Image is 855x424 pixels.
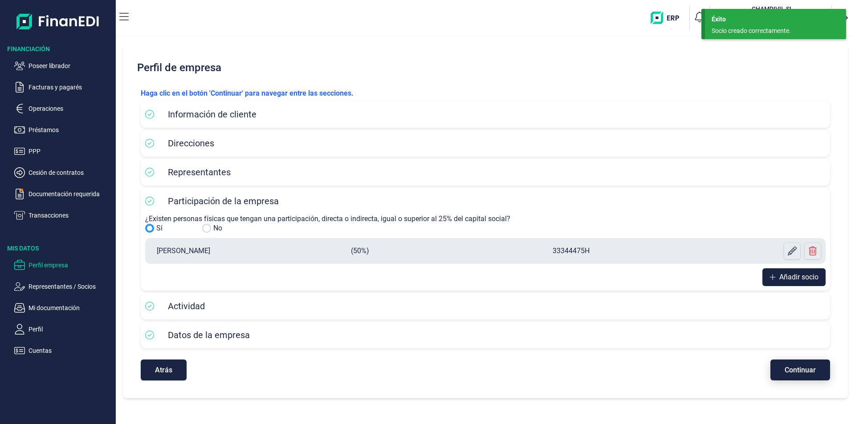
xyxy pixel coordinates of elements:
[28,303,112,313] p: Mi documentación
[14,210,112,221] button: Transacciones
[168,109,256,120] span: Información de cliente
[14,61,112,71] button: Poseer librador
[14,345,112,356] button: Cuentas
[28,146,112,157] p: PPP
[28,61,112,71] p: Poseer librador
[28,345,112,356] p: Cuentas
[14,146,112,157] button: PPP
[762,268,826,286] button: Añadir socio
[28,103,112,114] p: Operaciones
[14,303,112,313] button: Mi documentación
[28,281,112,292] p: Representantes / Socios
[28,167,112,178] p: Cesión de contratos
[14,260,112,271] button: Perfil empresa
[14,82,112,93] button: Facturas y pagarés
[16,7,100,36] img: Logo de aplicación
[14,189,112,199] button: Documentación requerida
[731,4,814,13] h3: CHAMPIVIL SL
[168,196,279,206] span: Participación de la empresa
[155,367,172,373] span: Atrás
[168,167,231,178] span: Representantes
[351,246,552,256] p: (50%)
[14,103,112,114] button: Operaciones
[156,223,163,234] label: Sí
[779,272,818,283] span: Añadir socio
[150,246,351,256] p: [PERSON_NAME]
[770,359,830,380] button: Continuar
[141,359,187,380] button: Atrás
[28,82,112,93] p: Facturas y pagarés
[28,210,112,221] p: Transacciones
[14,167,112,178] button: Cesión de contratos
[553,246,754,256] p: 33344475H
[14,125,112,135] button: Préstamos
[785,367,816,373] span: Continuar
[14,324,112,335] button: Perfil
[213,223,222,234] label: No
[134,54,837,81] h2: Perfil de empresa
[14,281,112,292] button: Representantes / Socios
[712,15,839,24] div: Éxito
[145,214,510,223] label: ¿Existen personas físicas que tengan una participación, directa o indirecta, igual o superior al ...
[141,88,830,99] p: Haga clic en el botón 'Continuar' para navegar entre las secciones.
[168,138,214,149] span: Direcciones
[28,125,112,135] p: Préstamos
[713,4,828,31] button: CHCHAMPIVIL SL[PERSON_NAME] [PERSON_NAME](B27271352)
[28,189,112,199] p: Documentación requerida
[651,12,686,24] img: erp
[168,301,205,311] span: Actividad
[28,260,112,271] p: Perfil empresa
[712,26,833,36] div: Socio creado correctamente.
[28,324,112,335] p: Perfil
[168,330,250,340] span: Datos de la empresa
